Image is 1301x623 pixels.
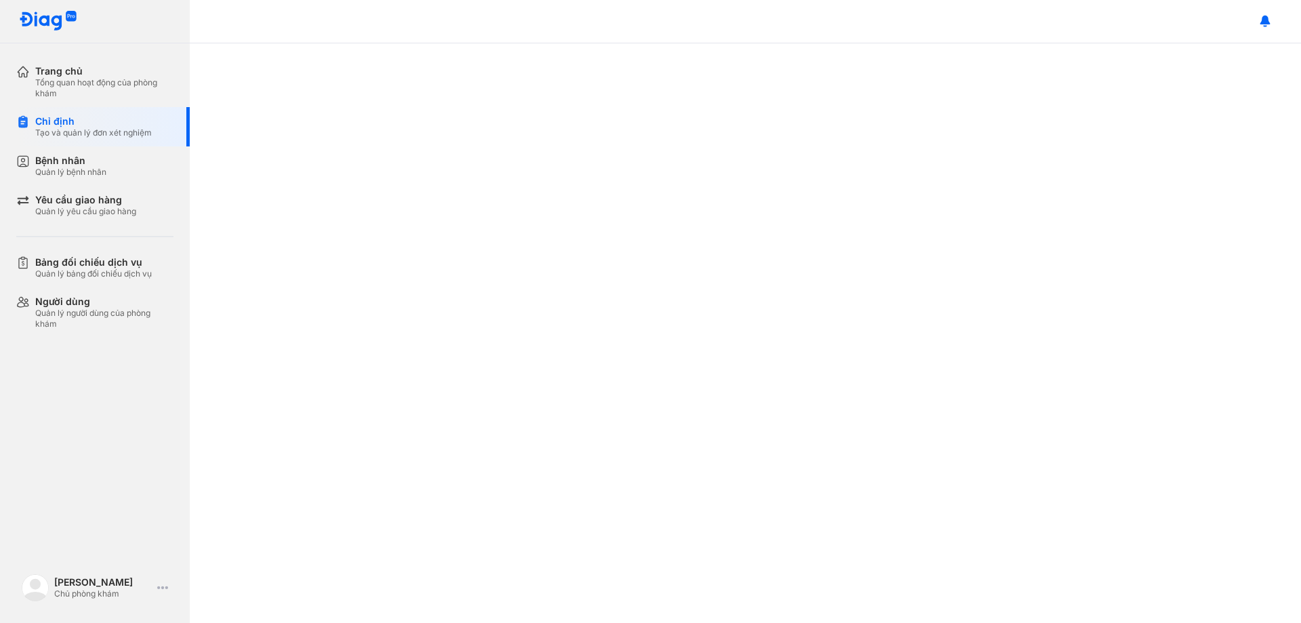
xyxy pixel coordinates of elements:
div: Bệnh nhân [35,155,106,167]
div: [PERSON_NAME] [54,576,152,588]
div: Chủ phòng khám [54,588,152,599]
div: Trang chủ [35,65,173,77]
div: Quản lý yêu cầu giao hàng [35,206,136,217]
div: Quản lý người dùng của phòng khám [35,308,173,329]
div: Tạo và quản lý đơn xét nghiệm [35,127,152,138]
div: Người dùng [35,296,173,308]
img: logo [19,11,77,32]
div: Quản lý bảng đối chiếu dịch vụ [35,268,152,279]
div: Chỉ định [35,115,152,127]
div: Tổng quan hoạt động của phòng khám [35,77,173,99]
div: Yêu cầu giao hàng [35,194,136,206]
img: logo [22,574,49,601]
div: Quản lý bệnh nhân [35,167,106,178]
div: Bảng đối chiếu dịch vụ [35,256,152,268]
